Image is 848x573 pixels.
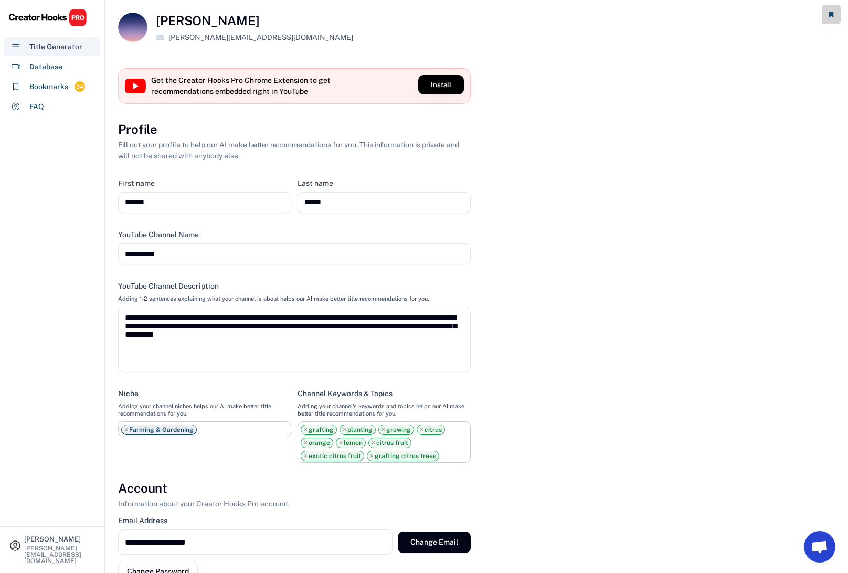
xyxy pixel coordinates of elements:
[301,451,364,461] li: exotic citrus fruit
[118,281,219,291] div: YouTube Channel Description
[29,101,44,112] div: FAQ
[118,230,199,239] div: YouTube Channel Name
[304,440,308,446] span: ×
[370,453,374,459] span: ×
[151,75,335,97] div: Get the Creator Hooks Pro Chrome Extension to get recommendations embedded right in YouTube
[343,427,346,433] span: ×
[340,425,376,435] li: planting
[367,451,439,461] li: grafting citrus trees
[378,425,414,435] li: growing
[298,178,333,188] div: Last name
[29,61,62,72] div: Database
[417,425,445,435] li: citrus
[804,531,835,563] a: Open chat
[118,140,471,162] div: Fill out your profile to help our AI make better recommendations for you. This information is pri...
[304,427,308,433] span: ×
[336,438,366,448] li: lemon
[24,545,96,564] div: [PERSON_NAME][EMAIL_ADDRESS][DOMAIN_NAME]
[118,402,291,418] div: Adding your channel niches helps our AI make better title recommendations for you.
[339,440,343,446] span: ×
[118,13,147,42] img: pexels-photo-3970396.jpeg
[298,402,471,418] div: Adding your channel's keywords and topics helps our AI make better title recommendations for you.
[298,389,393,398] div: Channel Keywords & Topics
[124,427,128,433] span: ×
[168,32,353,43] div: [PERSON_NAME][EMAIL_ADDRESS][DOMAIN_NAME]
[156,13,259,29] h4: [PERSON_NAME]
[368,438,411,448] li: citrus fruit
[118,295,429,302] div: Adding 1-2 sentences explaining what your channel is about helps our AI make better title recomme...
[372,440,375,446] span: ×
[29,81,68,92] div: Bookmarks
[304,453,308,459] span: ×
[29,41,82,52] div: Title Generator
[24,536,96,543] div: [PERSON_NAME]
[121,425,197,435] li: Farming & Gardening
[381,427,385,433] span: ×
[118,178,155,188] div: First name
[398,532,471,553] button: Change Email
[75,82,85,91] div: 34
[301,425,337,435] li: grafting
[8,8,87,27] img: CHPRO%20Logo.svg
[118,498,290,510] div: Information about your Creator Hooks Pro account.
[118,121,157,139] h3: Profile
[118,389,139,398] div: Niche
[420,427,423,433] span: ×
[118,480,167,497] h3: Account
[301,438,333,448] li: orange
[118,516,167,525] div: Email Address
[418,75,464,94] button: Install
[125,79,146,93] img: YouTube%20full-color%20icon%202017.svg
